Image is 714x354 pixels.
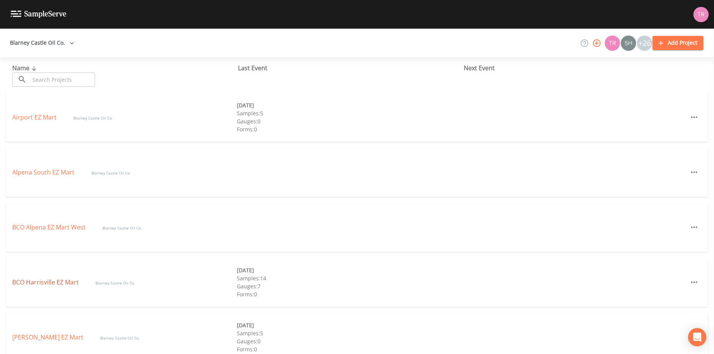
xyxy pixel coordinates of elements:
[464,63,690,73] div: Next Event
[693,7,709,22] img: 939099765a07141c2f55256aeaad4ea5
[30,73,95,87] input: Search Projects
[237,109,461,117] div: Samples: 5
[12,223,87,231] a: BCO Alpena EZ Mart West
[637,36,652,51] div: +26
[237,329,461,337] div: Samples: 5
[652,36,703,50] button: Add Project
[91,170,131,176] span: Blarney Castle Oil Co.
[237,321,461,329] div: [DATE]
[12,333,85,341] a: [PERSON_NAME] EZ Mart
[237,337,461,345] div: Gauges: 0
[237,290,461,298] div: Forms: 0
[238,63,464,73] div: Last Event
[12,278,80,286] a: BCO Harrisville EZ Mart
[237,274,461,282] div: Samples: 14
[621,36,636,51] img: 726fd29fcef06c5d4d94ec3380ebb1a1
[96,280,135,286] span: Blarney Castle Oil Co.
[237,345,461,353] div: Forms: 0
[12,168,76,176] a: Alpena South EZ Mart
[73,115,113,121] span: Blarney Castle Oil Co.
[237,125,461,133] div: Forms: 0
[605,36,620,51] img: 939099765a07141c2f55256aeaad4ea5
[688,328,706,346] div: Open Intercom Messenger
[237,282,461,290] div: Gauges: 7
[620,36,636,51] div: shaynee@enviro-britesolutions.com
[12,64,39,72] span: Name
[100,335,140,341] span: Blarney Castle Oil Co.
[12,113,58,121] a: Airport EZ Mart
[237,117,461,125] div: Gauges: 0
[7,36,77,50] button: Blarney Castle Oil Co.
[237,266,461,274] div: [DATE]
[237,101,461,109] div: [DATE]
[604,36,620,51] div: Travis Kirin
[11,11,66,18] img: logo
[102,225,142,231] span: Blarney Castle Oil Co.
